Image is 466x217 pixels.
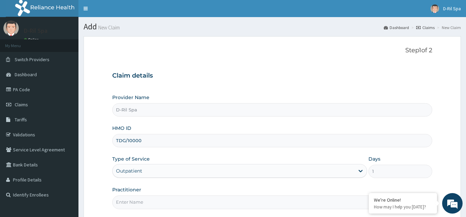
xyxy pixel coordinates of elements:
h3: Claim details [112,72,432,80]
label: Type of Service [112,155,150,162]
img: User Image [431,4,439,13]
p: How may I help you today? [374,204,432,210]
h1: Add [84,22,461,31]
label: Days [368,155,380,162]
label: HMO ID [112,125,131,132]
img: User Image [3,21,19,36]
label: Practitioner [112,186,141,193]
a: Online [24,37,40,42]
span: Dashboard [15,71,37,78]
li: New Claim [435,25,461,30]
input: Enter Name [112,195,432,209]
p: D-Ril Spa [24,28,47,34]
span: Switch Providers [15,56,49,63]
div: We're Online! [374,197,432,203]
p: Step 1 of 2 [112,47,432,54]
a: Dashboard [384,25,409,30]
input: Enter HMO ID [112,134,432,147]
span: Tariffs [15,117,27,123]
span: Claims [15,101,28,108]
small: New Claim [97,25,120,30]
span: D-Ril Spa [443,5,461,12]
a: Claims [416,25,435,30]
label: Provider Name [112,94,149,101]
